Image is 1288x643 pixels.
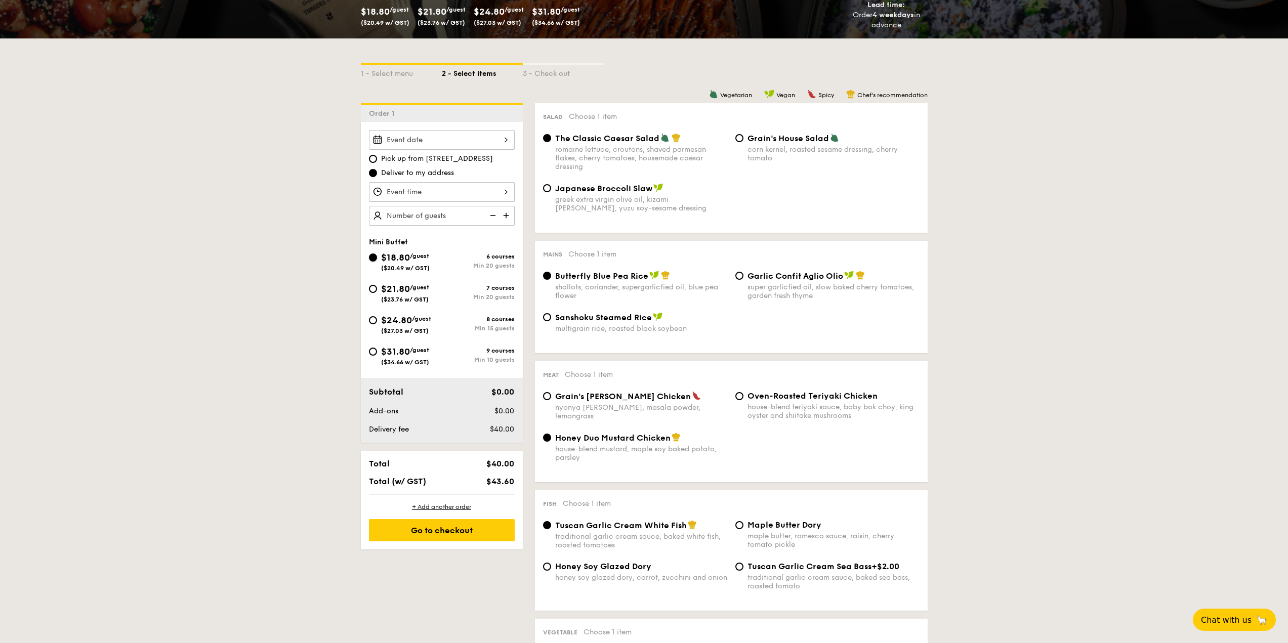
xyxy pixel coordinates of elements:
[410,347,429,354] span: /guest
[720,92,752,99] span: Vegetarian
[369,503,515,511] div: + Add another order
[491,387,514,397] span: $0.00
[361,65,442,79] div: 1 - Select menu
[692,391,701,400] img: icon-spicy.37a8142b.svg
[661,271,670,280] img: icon-chef-hat.a58ddaea.svg
[442,293,515,301] div: Min 20 guests
[653,312,663,321] img: icon-vegan.f8ff3823.svg
[867,1,905,9] span: Lead time:
[412,315,431,322] span: /guest
[543,500,557,507] span: Fish
[555,403,727,420] div: nyonya [PERSON_NAME], masala powder, lemongrass
[856,271,865,280] img: icon-chef-hat.a58ddaea.svg
[543,392,551,400] input: Grain's [PERSON_NAME] Chickennyonya [PERSON_NAME], masala powder, lemongrass
[735,521,743,529] input: Maple Butter Dorymaple butter, romesco sauce, raisin, cherry tomato pickle
[543,272,551,280] input: Butterfly Blue Pea Riceshallots, coriander, supergarlicfied oil, blue pea flower
[442,253,515,260] div: 6 courses
[418,19,465,26] span: ($23.76 w/ GST)
[369,169,377,177] input: Deliver to my address
[474,6,505,17] span: $24.80
[410,284,429,291] span: /guest
[555,573,727,582] div: honey soy glazed dory, carrot, zucchini and onion
[747,145,920,162] div: corn kernel, roasted sesame dressing, cherry tomato
[442,325,515,332] div: Min 15 guests
[442,356,515,363] div: Min 10 guests
[543,434,551,442] input: Honey Duo Mustard Chickenhouse-blend mustard, maple soy baked potato, parsley
[561,6,580,13] span: /guest
[543,521,551,529] input: Tuscan Garlic Cream White Fishtraditional garlic cream sauce, baked white fish, roasted tomatoes
[442,65,523,79] div: 2 - Select items
[361,6,390,17] span: $18.80
[381,168,454,178] span: Deliver to my address
[555,184,652,193] span: Japanese Broccoli Slaw
[555,313,652,322] span: Sanshoku Steamed Rice
[747,271,843,281] span: Garlic Confit Aglio Olio
[747,562,871,571] span: Tuscan Garlic Cream Sea Bass
[555,283,727,300] div: shallots, coriander, supergarlicfied oil, blue pea flower
[672,433,681,442] img: icon-chef-hat.a58ddaea.svg
[543,251,562,258] span: Mains
[830,133,839,142] img: icon-vegetarian.fe4039eb.svg
[1256,614,1268,626] span: 🦙
[369,109,399,118] span: Order 1
[369,425,409,434] span: Delivery fee
[369,182,515,202] input: Event time
[532,6,561,17] span: $31.80
[381,154,493,164] span: Pick up from [STREET_ADDRESS]
[381,315,412,326] span: $24.80
[486,477,514,486] span: $43.60
[649,271,659,280] img: icon-vegan.f8ff3823.svg
[555,562,651,571] span: Honey Soy Glazed Dory
[474,19,521,26] span: ($27.03 w/ GST)
[486,459,514,468] span: $40.00
[543,134,551,142] input: The Classic Caesar Saladromaine lettuce, croutons, shaved parmesan flakes, cherry tomatoes, house...
[568,250,616,259] span: Choose 1 item
[871,562,899,571] span: +$2.00
[747,573,920,590] div: traditional garlic cream sauce, baked sea bass, roasted tomato
[672,133,681,142] img: icon-chef-hat.a58ddaea.svg
[747,283,920,300] div: super garlicfied oil, slow baked cherry tomatoes, garden fresh thyme
[555,521,687,530] span: Tuscan Garlic Cream White Fish
[381,327,429,334] span: ($27.03 w/ GST)
[381,346,410,357] span: $31.80
[857,92,928,99] span: Chef's recommendation
[555,392,691,401] span: Grain's [PERSON_NAME] Chicken
[442,262,515,269] div: Min 20 guests
[569,112,617,121] span: Choose 1 item
[484,206,500,225] img: icon-reduce.1d2dbef1.svg
[1201,615,1252,625] span: Chat with us
[764,90,774,99] img: icon-vegan.f8ff3823.svg
[494,407,514,415] span: $0.00
[543,629,577,636] span: Vegetable
[818,92,834,99] span: Spicy
[846,90,855,99] img: icon-chef-hat.a58ddaea.svg
[418,6,446,17] span: $21.80
[584,628,632,636] span: Choose 1 item
[381,265,430,272] span: ($20.49 w/ GST)
[369,348,377,356] input: $31.80/guest($34.66 w/ GST)9 coursesMin 10 guests
[543,184,551,192] input: Japanese Broccoli Slawgreek extra virgin olive oil, kizami [PERSON_NAME], yuzu soy-sesame dressing
[369,387,403,397] span: Subtotal
[776,92,795,99] span: Vegan
[872,11,914,19] strong: 4 weekdays
[844,271,854,280] img: icon-vegan.f8ff3823.svg
[555,324,727,333] div: multigrain rice, roasted black soybean
[555,134,659,143] span: The Classic Caesar Salad
[500,206,515,225] img: icon-add.58712e84.svg
[555,145,727,171] div: romaine lettuce, croutons, shaved parmesan flakes, cherry tomatoes, housemade caesar dressing
[369,316,377,324] input: $24.80/guest($27.03 w/ GST)8 coursesMin 15 guests
[555,271,648,281] span: Butterfly Blue Pea Rice
[381,283,410,294] span: $21.80
[841,10,932,30] div: Order in advance
[369,238,408,246] span: Mini Buffet
[369,206,515,226] input: Number of guests
[543,371,559,378] span: Meat
[381,252,410,263] span: $18.80
[410,252,429,260] span: /guest
[442,316,515,323] div: 8 courses
[563,499,611,508] span: Choose 1 item
[446,6,466,13] span: /guest
[390,6,409,13] span: /guest
[505,6,524,13] span: /guest
[555,195,727,212] div: greek extra virgin olive oil, kizami [PERSON_NAME], yuzu soy-sesame dressing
